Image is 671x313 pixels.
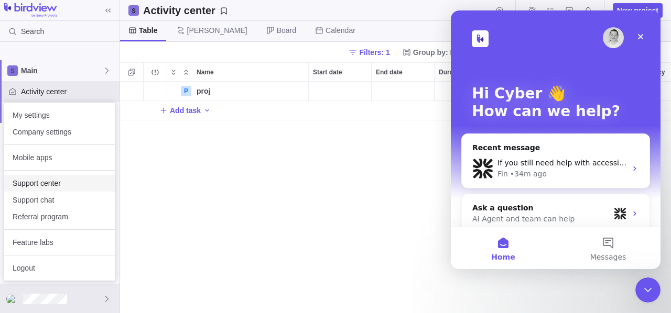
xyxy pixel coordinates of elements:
[13,263,107,273] span: Logout
[13,152,107,163] span: Mobile apps
[13,178,107,188] span: Support center
[4,234,115,251] a: Feature labs
[4,175,115,192] a: Support center
[4,208,115,225] a: Referral program
[4,192,115,208] a: Support chat
[163,197,176,209] img: Profile image for Fin
[40,243,64,250] span: Home
[4,124,115,140] a: Company settings
[10,183,199,223] div: Ask a questionAI Agent and team can helpProfile image for Fin
[139,243,176,250] span: Messages
[451,10,661,269] iframe: Intercom live chat
[6,293,19,305] div: Cyber Shaykh
[13,237,107,248] span: Feature labs
[4,149,115,166] a: Mobile apps
[4,260,115,276] a: Logout
[180,17,199,36] div: Close
[21,203,159,214] div: AI Agent and team can help
[21,192,159,203] div: Ask a question
[59,158,96,169] div: • 34m ago
[4,107,115,124] a: My settings
[47,158,57,169] div: Fin
[105,217,210,259] button: Messages
[6,295,19,303] img: Show
[13,127,107,137] span: Company settings
[13,195,107,205] span: Support chat
[635,277,661,303] iframe: Intercom live chat
[13,110,107,120] span: My settings
[13,211,107,222] span: Referral program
